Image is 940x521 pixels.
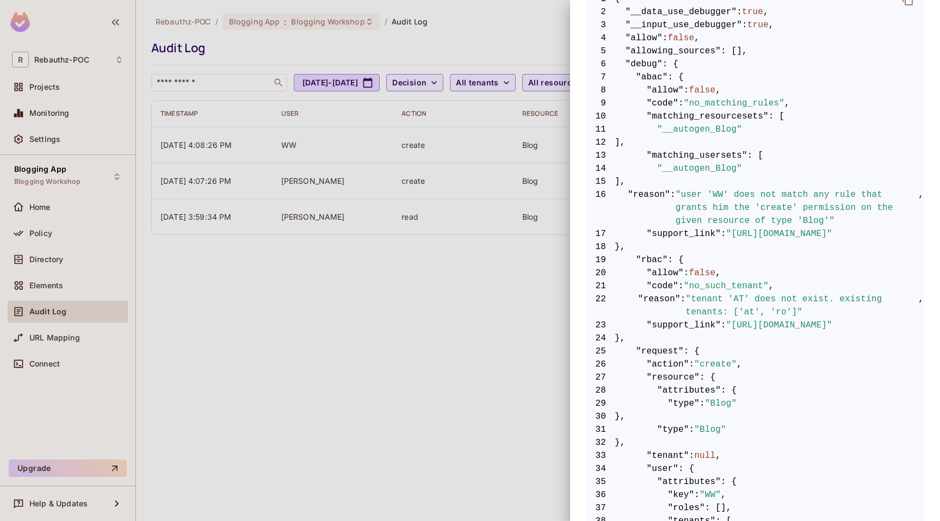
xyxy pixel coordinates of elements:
[586,175,615,188] span: 15
[586,5,615,18] span: 2
[586,110,615,123] span: 10
[657,475,721,488] span: "attributes"
[657,123,742,136] span: "__autogen_Blog"
[663,32,668,45] span: :
[769,280,774,293] span: ,
[670,188,676,227] span: :
[586,410,924,423] span: },
[586,253,615,266] span: 19
[689,266,716,280] span: false
[586,397,615,410] span: 29
[586,58,615,71] span: 6
[689,358,695,371] span: :
[721,384,737,397] span: : {
[681,293,686,319] span: :
[721,319,726,332] span: :
[586,345,615,358] span: 25
[678,462,694,475] span: : {
[737,358,742,371] span: ,
[586,188,615,227] span: 16
[657,384,721,397] span: "attributes"
[647,227,721,240] span: "support_link"
[668,501,705,514] span: "roles"
[647,110,769,123] span: "matching_resourcesets"
[668,71,684,84] span: : {
[678,97,684,110] span: :
[586,319,615,332] span: 23
[586,162,615,175] span: 14
[689,449,695,462] span: :
[586,449,615,462] span: 33
[715,449,721,462] span: ,
[586,358,615,371] span: 26
[686,293,919,319] span: "tenant 'AT' does not exist. existing tenants: ['at', 'ro']"
[586,240,615,253] span: 18
[694,358,737,371] span: "create"
[647,319,721,332] span: "support_link"
[769,110,784,123] span: : [
[700,488,721,501] span: "WW"
[694,488,700,501] span: :
[694,423,726,436] span: "Blog"
[668,32,695,45] span: false
[647,97,679,110] span: "code"
[689,84,716,97] span: false
[586,84,615,97] span: 8
[586,227,615,240] span: 17
[726,227,832,240] span: "[URL][DOMAIN_NAME]"
[586,384,615,397] span: 28
[638,293,681,319] span: "reason"
[586,18,615,32] span: 3
[763,5,769,18] span: ,
[726,319,832,332] span: "[URL][DOMAIN_NAME]"
[647,280,679,293] span: "code"
[586,45,615,58] span: 5
[684,266,689,280] span: :
[668,488,695,501] span: "key"
[647,371,700,384] span: "resource"
[721,488,726,501] span: ,
[586,423,615,436] span: 31
[742,5,763,18] span: true
[586,136,924,149] span: ],
[636,71,668,84] span: "abac"
[628,188,670,227] span: "reason"
[586,488,615,501] span: 36
[586,32,615,45] span: 4
[647,149,747,162] span: "matching_usersets"
[715,266,721,280] span: ,
[676,188,919,227] span: "user 'WW' does not match any rule that grants him the 'create' permission on the given resource ...
[747,149,763,162] span: : [
[657,423,689,436] span: "type"
[737,5,742,18] span: :
[586,266,615,280] span: 20
[586,240,924,253] span: },
[586,410,615,423] span: 30
[636,253,668,266] span: "rbac"
[586,136,615,149] span: 12
[586,371,615,384] span: 27
[626,45,721,58] span: "allowing_sources"
[715,84,721,97] span: ,
[647,462,679,475] span: "user"
[663,58,678,71] span: : {
[586,293,615,319] span: 22
[586,332,615,345] span: 24
[626,18,743,32] span: "__input_use_debugger"
[647,266,684,280] span: "allow"
[586,436,924,449] span: },
[586,501,615,514] span: 37
[668,397,700,410] span: "type"
[694,449,715,462] span: null
[647,358,689,371] span: "action"
[684,97,784,110] span: "no_matching_rules"
[742,18,747,32] span: :
[586,475,615,488] span: 35
[918,188,924,227] span: ,
[694,32,700,45] span: ,
[586,149,615,162] span: 13
[700,397,705,410] span: :
[586,436,615,449] span: 32
[626,5,737,18] span: "__data_use_debugger"
[684,84,689,97] span: :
